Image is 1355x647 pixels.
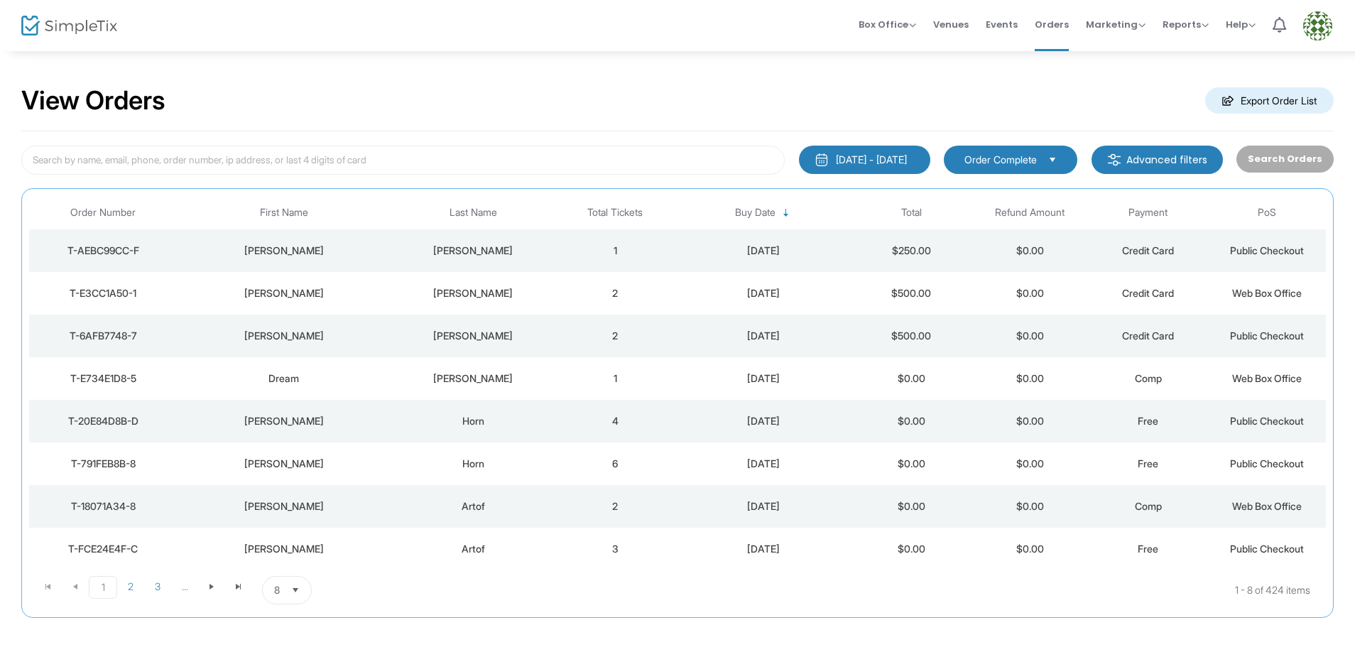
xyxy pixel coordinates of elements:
span: Go to the last page [225,576,252,597]
td: $500.00 [852,315,971,357]
td: 2 [556,485,675,528]
m-button: Advanced filters [1092,146,1223,174]
div: 9/22/2025 [678,499,849,513]
span: Page 2 [117,576,144,597]
span: Free [1138,415,1158,427]
span: Payment [1128,207,1168,219]
span: Free [1138,543,1158,555]
span: Go to the next page [206,581,217,592]
td: $0.00 [852,442,971,485]
td: $0.00 [852,485,971,528]
div: T-791FEB8B-8 [33,457,173,471]
span: Public Checkout [1230,244,1304,256]
span: Public Checkout [1230,415,1304,427]
span: Last Name [450,207,497,219]
span: Web Box Office [1232,500,1302,512]
div: T-20E84D8B-D [33,414,173,428]
span: Web Box Office [1232,287,1302,299]
div: 9/22/2025 [678,414,849,428]
div: Janis [180,457,386,471]
div: T-E734E1D8-5 [33,371,173,386]
span: Buy Date [735,207,776,219]
td: $0.00 [971,272,1089,315]
span: Credit Card [1122,330,1174,342]
span: Comp [1135,500,1162,512]
m-button: Export Order List [1205,87,1334,114]
button: Select [285,577,305,604]
span: Box Office [859,18,916,31]
div: Saengchart Koltenuk [394,371,553,386]
div: Appell [394,244,553,258]
span: Go to the last page [233,581,244,592]
div: 9/22/2025 [678,457,849,471]
span: Page 3 [144,576,171,597]
span: Comp [1135,372,1162,384]
td: $0.00 [852,357,971,400]
div: Paul [180,499,386,513]
th: Total [852,196,971,229]
div: Data table [29,196,1326,570]
div: Jeff [180,244,386,258]
td: 4 [556,400,675,442]
div: T-18071A34-8 [33,499,173,513]
div: 9/22/2025 [678,244,849,258]
div: Horn [394,457,553,471]
div: 9/22/2025 [678,286,849,300]
td: $250.00 [852,229,971,272]
div: 9/22/2025 [678,329,849,343]
td: $500.00 [852,272,971,315]
th: Refund Amount [971,196,1089,229]
button: Select [1043,152,1062,168]
div: Morse [394,286,553,300]
div: Deborah C [180,329,386,343]
span: Public Checkout [1230,457,1304,469]
span: Reports [1163,18,1209,31]
td: 2 [556,315,675,357]
span: Marketing [1086,18,1146,31]
kendo-pager-info: 1 - 8 of 424 items [453,576,1310,604]
td: $0.00 [971,400,1089,442]
span: Web Box Office [1232,372,1302,384]
div: 9/22/2025 [678,542,849,556]
th: Total Tickets [556,196,675,229]
td: $0.00 [971,315,1089,357]
td: 3 [556,528,675,570]
td: $0.00 [971,528,1089,570]
span: First Name [260,207,308,219]
div: Horn [394,414,553,428]
span: Sortable [780,207,792,219]
span: Public Checkout [1230,330,1304,342]
img: monthly [815,153,829,167]
span: Events [986,6,1018,43]
td: $0.00 [852,400,971,442]
div: [DATE] - [DATE] [836,153,907,167]
td: 1 [556,357,675,400]
div: Artof [394,499,553,513]
span: 8 [274,583,280,597]
span: Go to the next page [198,576,225,597]
div: Artof [394,542,553,556]
div: Dream [180,371,386,386]
div: Emily [180,414,386,428]
span: Page 1 [89,576,117,599]
td: 1 [556,229,675,272]
td: 2 [556,272,675,315]
span: Credit Card [1122,287,1174,299]
span: Orders [1035,6,1069,43]
img: filter [1107,153,1121,167]
input: Search by name, email, phone, order number, ip address, or last 4 digits of card [21,146,785,175]
div: Paul [180,542,386,556]
span: Credit Card [1122,244,1174,256]
div: T-E3CC1A50-1 [33,286,173,300]
div: Fagan [394,329,553,343]
div: T-FCE24E4F-C [33,542,173,556]
td: 6 [556,442,675,485]
div: T-AEBC99CC-F [33,244,173,258]
td: $0.00 [971,442,1089,485]
span: Order Number [70,207,136,219]
td: $0.00 [971,485,1089,528]
button: [DATE] - [DATE] [799,146,930,174]
span: Free [1138,457,1158,469]
span: Order Complete [964,153,1037,167]
div: David [180,286,386,300]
